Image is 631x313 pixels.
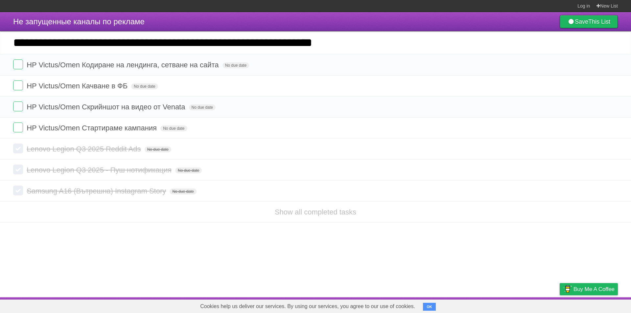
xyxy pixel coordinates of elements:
span: HP Victus/Omen Стартираме кампания [27,124,158,132]
span: Lenovo Legion Q3 2025 - Пуш нотификация [27,166,173,174]
label: Done [13,80,23,90]
a: Privacy [551,299,568,311]
b: This List [588,18,610,25]
span: Lenovo Legion Q3 2025 Reddit Ads [27,145,142,153]
span: No due date [160,125,187,131]
span: HP Victus/Omen Качване в ФБ [27,82,129,90]
span: No due date [189,104,216,110]
a: Terms [529,299,543,311]
a: Developers [494,299,521,311]
label: Done [13,165,23,174]
span: Не запущенные каналы по рекламе [13,17,145,26]
label: Done [13,59,23,69]
label: Done [13,101,23,111]
span: No due date [131,83,158,89]
a: Show all completed tasks [275,208,356,216]
label: Done [13,186,23,195]
span: No due date [145,146,171,152]
span: Samsung A16 (Вътрешна) Instagram Story [27,187,168,195]
span: HP Victus/Omen Скрийншот на видео от Venata [27,103,187,111]
span: HP Victus/Omen Кодиране на лендинга, сетване на сайта [27,61,220,69]
label: Done [13,123,23,132]
span: No due date [222,62,249,68]
span: No due date [175,168,202,173]
label: Done [13,144,23,153]
a: About [472,299,486,311]
a: SaveThis List [560,15,618,28]
span: Buy me a coffee [573,283,615,295]
a: Buy me a coffee [560,283,618,295]
span: Cookies help us deliver our services. By using our services, you agree to our use of cookies. [194,300,422,313]
span: No due date [170,189,196,194]
a: Suggest a feature [576,299,618,311]
img: Buy me a coffee [563,283,572,295]
button: OK [423,303,436,311]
